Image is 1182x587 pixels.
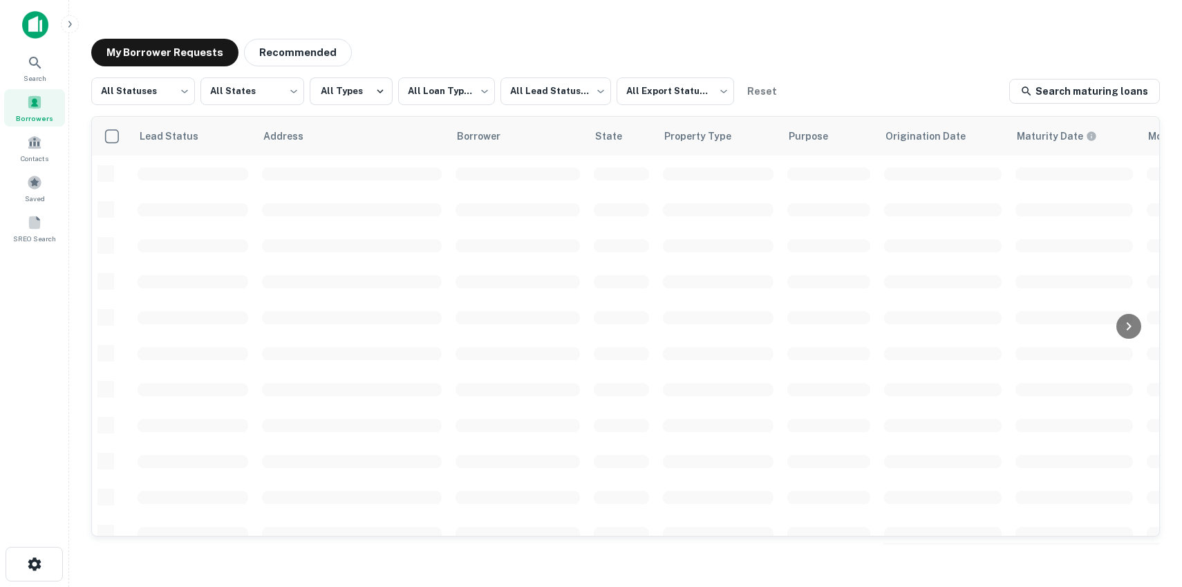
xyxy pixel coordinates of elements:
span: Borrower [457,128,518,145]
span: Maturity dates displayed may be estimated. Please contact the lender for the most accurate maturi... [1017,129,1115,144]
a: Saved [4,169,65,207]
th: Address [255,117,449,156]
th: Lead Status [131,117,255,156]
th: Borrower [449,117,587,156]
span: Purpose [789,128,846,145]
span: Address [263,128,321,145]
div: All Export Statuses [617,73,734,109]
span: Property Type [664,128,749,145]
a: Contacts [4,129,65,167]
span: Search [24,73,46,84]
h6: Maturity Date [1017,129,1083,144]
span: Borrowers [16,113,53,124]
a: Search maturing loans [1009,79,1160,104]
div: All Statuses [91,73,195,109]
iframe: Chat Widget [1113,476,1182,543]
span: State [595,128,640,145]
button: All Types [310,77,393,105]
th: State [587,117,656,156]
span: Saved [25,193,45,204]
span: Origination Date [885,128,984,145]
div: All States [200,73,304,109]
th: Property Type [656,117,780,156]
div: Maturity dates displayed may be estimated. Please contact the lender for the most accurate maturi... [1017,129,1097,144]
th: Purpose [780,117,877,156]
th: Maturity dates displayed may be estimated. Please contact the lender for the most accurate maturi... [1009,117,1140,156]
button: Recommended [244,39,352,66]
button: Reset [740,77,784,105]
a: SREO Search [4,209,65,247]
a: Borrowers [4,89,65,127]
th: Origination Date [877,117,1009,156]
a: Search [4,49,65,86]
span: SREO Search [13,233,56,244]
span: Lead Status [139,128,216,145]
div: All Loan Types [398,73,495,109]
button: My Borrower Requests [91,39,238,66]
img: capitalize-icon.png [22,11,48,39]
span: Contacts [21,153,48,164]
div: All Lead Statuses [500,73,611,109]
